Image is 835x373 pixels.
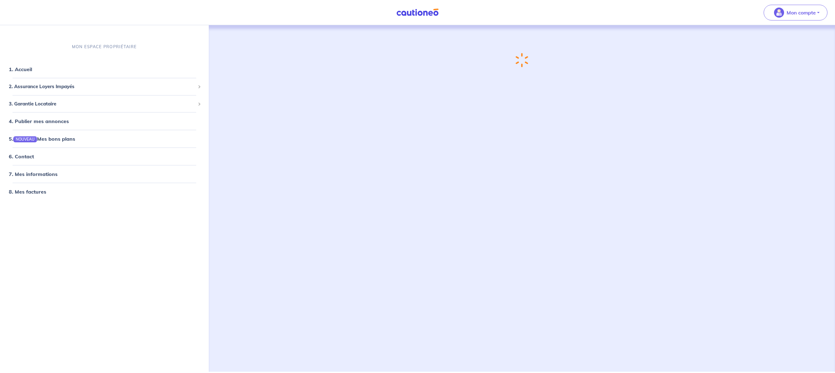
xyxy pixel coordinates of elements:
[9,171,58,177] a: 7. Mes informations
[9,66,32,72] a: 1. Accueil
[3,81,206,93] div: 2. Assurance Loyers Impayés
[9,153,34,160] a: 6. Contact
[72,44,137,50] p: MON ESPACE PROPRIÉTAIRE
[3,133,206,145] div: 5.NOUVEAUMes bons plans
[9,100,195,107] span: 3. Garantie Locataire
[9,189,46,195] a: 8. Mes factures
[3,63,206,76] div: 1. Accueil
[3,185,206,198] div: 8. Mes factures
[3,150,206,163] div: 6. Contact
[3,168,206,180] div: 7. Mes informations
[3,98,206,110] div: 3. Garantie Locataire
[787,9,816,16] p: Mon compte
[394,8,441,16] img: Cautioneo
[764,5,827,20] button: illu_account_valid_menu.svgMon compte
[774,8,784,18] img: illu_account_valid_menu.svg
[3,115,206,127] div: 4. Publier mes annonces
[9,83,195,90] span: 2. Assurance Loyers Impayés
[9,118,69,124] a: 4. Publier mes annonces
[515,52,529,68] img: loading-spinner
[9,136,75,142] a: 5.NOUVEAUMes bons plans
